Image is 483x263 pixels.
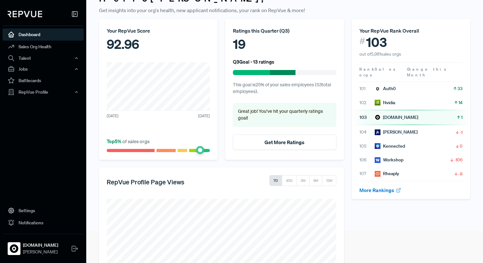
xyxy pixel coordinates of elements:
div: 92.96 [107,35,210,54]
strong: [DOMAIN_NAME] [23,242,58,249]
img: Owner.com [375,114,380,120]
div: Auth0 [375,85,396,92]
button: Get More Ratings [233,135,336,150]
div: Nvidia [375,99,395,106]
button: Talent [3,53,84,64]
span: of sales orgs [107,138,149,144]
button: 12M [322,175,336,186]
span: # [359,35,365,48]
span: -106 [454,157,463,163]
span: 1 [461,114,463,120]
div: Rheaply [375,170,399,177]
span: 0 [460,143,463,149]
div: 19 [233,35,336,54]
div: Workshop [375,157,403,163]
img: Jack Henry [375,129,380,135]
img: Rheaply [375,171,380,177]
span: 107 [359,170,375,177]
span: [DATE] [198,113,210,119]
p: Great job! You've hit your quarterly ratings goal! [238,108,331,122]
a: Owner.com[DOMAIN_NAME][PERSON_NAME] [3,234,84,258]
h6: Q3 Goal - 13 ratings [233,59,274,65]
span: -8 [458,171,463,177]
span: 105 [359,143,375,150]
div: Ratings this Quarter ( Q3 ) [233,27,336,35]
span: 14 [458,99,463,106]
span: 102 [359,99,375,106]
span: out of 5,981 sales orgs [359,51,401,57]
img: Auth0 [375,86,380,92]
span: Your RepVue Rank Overall [359,27,419,34]
span: 103 [359,114,375,121]
img: Kennected [375,143,380,149]
a: More Rankings [359,187,402,193]
span: 33 [457,85,463,92]
a: Sales Org Health [3,41,84,53]
button: 7D [269,175,282,186]
div: Your RepVue Score [107,27,210,35]
span: Rank [359,66,375,72]
div: [PERSON_NAME] [375,129,418,135]
p: This goal is 25 % of your sales employees ( 53 total employees). [233,81,336,95]
div: [DOMAIN_NAME] [375,114,418,121]
img: RepVue [8,11,42,17]
a: Notifications [3,217,84,229]
button: 6M [309,175,322,186]
div: Kennected [375,143,405,150]
a: Battlecards [3,74,84,87]
button: 30D [282,175,297,186]
span: 103 [366,35,387,50]
span: Sales orgs [359,66,396,78]
span: 104 [359,129,375,135]
h5: RepVue Profile Page Views [107,178,184,186]
a: Dashboard [3,28,84,41]
span: [DATE] [107,113,119,119]
p: Get insights into your org's health, new applicant notifications, your rank on RepVue & more! [99,6,470,14]
img: Owner.com [9,244,19,254]
a: Settings [3,205,84,217]
span: 106 [359,157,375,163]
span: Change this Month [407,66,447,78]
button: RepVue Profile [3,87,84,97]
button: Jobs [3,64,84,74]
span: Top 5 % [107,138,122,144]
button: 3M [296,175,310,186]
span: [PERSON_NAME] [23,249,58,255]
img: Nvidia [375,100,380,105]
img: Workshop [375,157,380,163]
span: 101 [359,85,375,92]
span: -1 [460,129,463,135]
